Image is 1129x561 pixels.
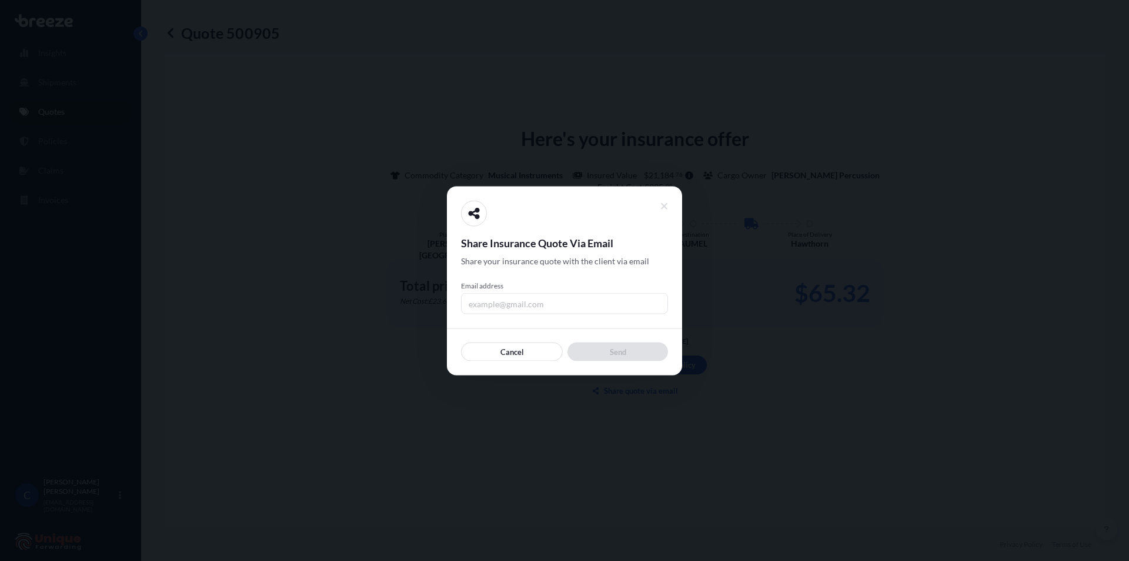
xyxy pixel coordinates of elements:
[461,293,668,314] input: example@gmail.com
[610,346,626,357] p: Send
[500,346,524,357] p: Cancel
[461,255,649,267] span: Share your insurance quote with the client via email
[461,342,563,361] button: Cancel
[567,342,668,361] button: Send
[461,281,668,290] span: Email address
[461,235,668,250] span: Share Insurance Quote Via Email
